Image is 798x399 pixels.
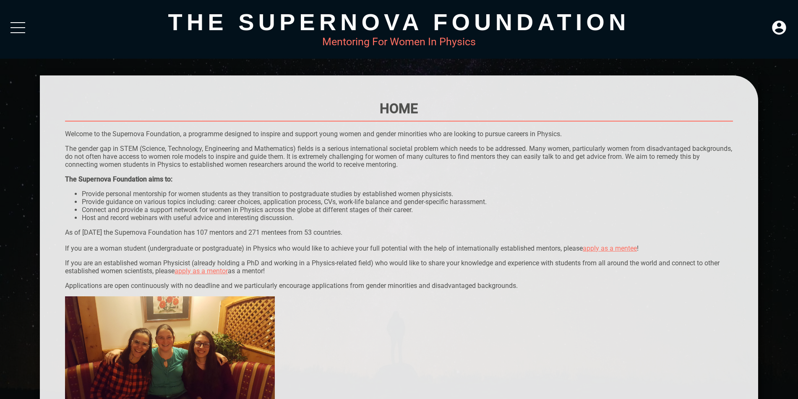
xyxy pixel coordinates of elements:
[65,130,733,138] p: Welcome to the Supernova Foundation, a programme designed to inspire and support young women and ...
[40,8,758,36] div: The Supernova Foundation
[65,175,733,183] div: The Supernova Foundation aims to:
[82,198,733,206] li: Provide guidance on various topics including: career choices, application process, CVs, work-life...
[175,267,228,275] a: apply as a mentor
[65,228,733,252] p: As of [DATE] the Supernova Foundation has 107 mentors and 271 mentees from 53 countries. If you a...
[65,101,733,117] h1: Home
[82,190,733,198] li: Provide personal mentorship for women students as they transition to postgraduate studies by esta...
[65,259,733,275] p: If you are an established woman Physicist (already holding a PhD and working in a Physics-related...
[583,244,637,252] a: apply as a mentee
[65,282,733,290] p: Applications are open continuously with no deadline and we particularly encourage applications fr...
[82,214,733,222] li: Host and record webinars with useful advice and interesting discussion.
[65,145,733,168] p: The gender gap in STEM (Science, Technology, Engineering and Mathematics) fields is a serious int...
[82,206,733,214] li: Connect and provide a support network for women in Physics across the globe at different stages o...
[40,36,758,48] div: Mentoring For Women In Physics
